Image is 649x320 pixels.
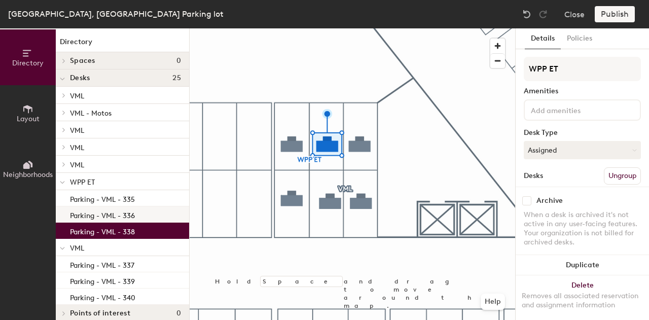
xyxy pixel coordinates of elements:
button: Ungroup [604,167,641,185]
span: 0 [176,57,181,65]
input: Add amenities [529,103,620,116]
span: VML [70,92,84,100]
div: Removes all associated reservation and assignment information [522,292,643,310]
button: Assigned [524,141,641,159]
img: Redo [538,9,548,19]
span: Layout [17,115,40,123]
img: Undo [522,9,532,19]
div: Amenities [524,87,641,95]
div: Desk Type [524,129,641,137]
div: Desks [524,172,543,180]
span: VML [70,126,84,135]
p: Parking - VML - 340 [70,291,135,302]
span: Desks [70,74,90,82]
p: Parking - VML - 338 [70,225,135,236]
span: Spaces [70,57,95,65]
button: Policies [561,28,598,49]
span: VML [70,161,84,169]
div: When a desk is archived it's not active in any user-facing features. Your organization is not bil... [524,210,641,247]
button: Details [525,28,561,49]
p: Parking - VML - 337 [70,258,134,270]
button: Close [564,6,585,22]
p: Parking - VML - 336 [70,208,135,220]
button: Help [481,294,505,310]
span: WPP ET [70,178,95,187]
span: 25 [172,74,181,82]
span: VML [70,244,84,253]
button: DeleteRemoves all associated reservation and assignment information [516,275,649,320]
button: Duplicate [516,255,649,275]
p: Parking - VML - 335 [70,192,135,204]
span: VML - Motos [70,109,112,118]
span: Neighborhoods [3,170,53,179]
div: Archive [536,197,563,205]
span: Points of interest [70,309,130,317]
span: VML [70,144,84,152]
span: Directory [12,59,44,67]
div: [GEOGRAPHIC_DATA], [GEOGRAPHIC_DATA] Parking lot [8,8,224,20]
p: Parking - VML - 339 [70,274,135,286]
span: 0 [176,309,181,317]
h1: Directory [56,37,189,52]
